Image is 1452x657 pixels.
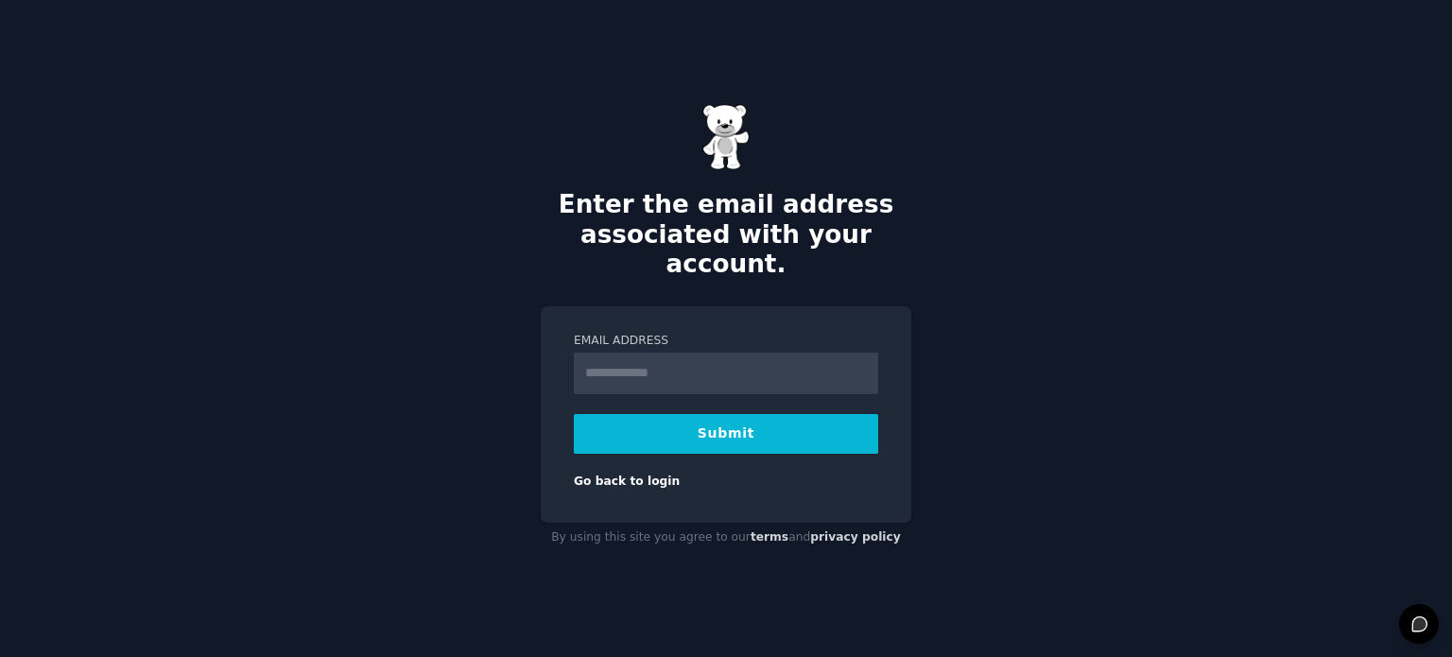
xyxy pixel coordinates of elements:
[541,190,911,280] h2: Enter the email address associated with your account.
[541,523,911,553] div: By using this site you agree to our and
[810,530,901,544] a: privacy policy
[751,530,788,544] a: terms
[702,104,750,170] img: Gummy Bear
[574,475,680,488] a: Go back to login
[574,333,878,350] label: Email Address
[574,414,878,454] button: Submit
